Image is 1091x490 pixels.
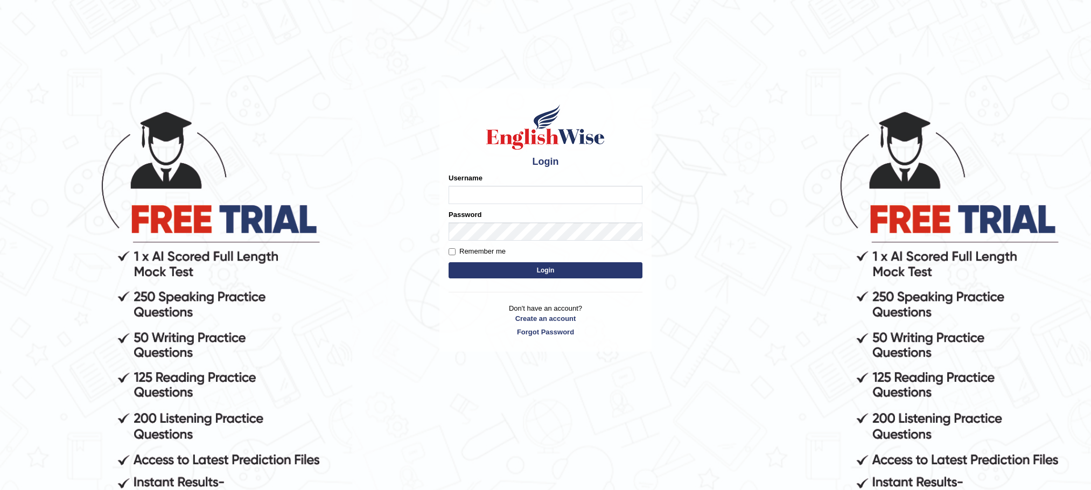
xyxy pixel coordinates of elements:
[449,157,642,167] h4: Login
[449,173,482,183] label: Username
[449,303,642,337] p: Don't have an account?
[449,313,642,324] a: Create an account
[449,209,481,220] label: Password
[484,103,607,151] img: Logo of English Wise sign in for intelligent practice with AI
[449,248,456,255] input: Remember me
[449,246,506,257] label: Remember me
[449,327,642,337] a: Forgot Password
[449,262,642,278] button: Login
